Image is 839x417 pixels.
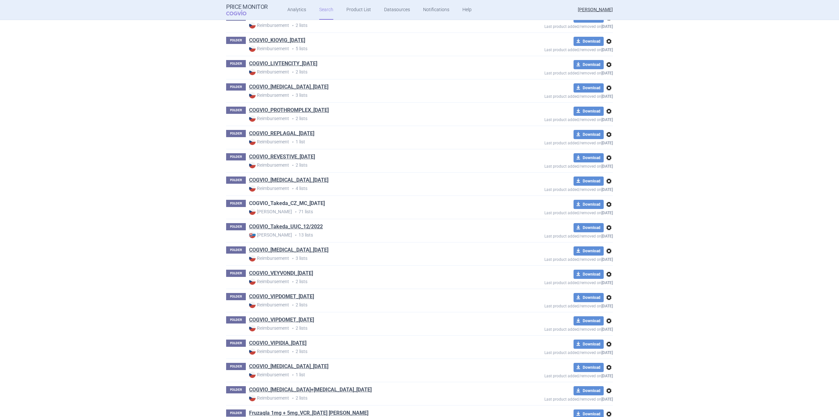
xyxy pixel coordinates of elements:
[574,223,604,232] button: Download
[497,325,613,332] p: Last product added/removed on
[289,302,296,308] i: •
[249,177,328,184] a: COGVIO_[MEDICAL_DATA]_[DATE]
[249,409,368,417] a: Fruzaqla 1mg + 5mg_VCR_[DATE] [PERSON_NAME]
[226,107,246,114] p: FOLDER
[601,281,613,285] strong: [DATE]
[289,115,296,122] i: •
[249,223,323,232] h1: COGVIO_Takeda_UUC_12/2022
[249,69,289,75] strong: Reimbursement
[226,409,246,417] p: FOLDER
[249,185,256,192] img: CZ
[249,340,306,347] a: COGVIO_VIPIDIA_[DATE]
[249,371,289,378] strong: Reimbursement
[226,386,246,393] p: FOLDER
[289,139,296,145] i: •
[574,246,604,256] button: Download
[289,69,296,75] i: •
[226,246,246,254] p: FOLDER
[249,69,256,75] img: CZ
[226,60,246,67] p: FOLDER
[249,371,497,378] p: 1 list
[249,278,256,285] img: CZ
[601,117,613,122] strong: [DATE]
[249,386,372,393] a: COGVIO_[MEDICAL_DATA]+[MEDICAL_DATA]_[DATE]
[226,130,246,137] p: FOLDER
[226,200,246,207] p: FOLDER
[249,232,256,238] img: SK
[249,302,497,308] p: 2 lists
[226,340,246,347] p: FOLDER
[249,45,256,52] img: CZ
[249,22,497,29] p: 2 lists
[249,340,306,348] h1: COGVIO_VIPIDIA_05.09.2025
[249,177,328,185] h1: COGVIO_RIXUBIS_05.09.2025
[497,93,613,99] p: Last product added/removed on
[574,153,604,162] button: Download
[226,293,246,300] p: FOLDER
[249,60,317,69] h1: COGVIO_LIVTENCITY_05.09.2025
[249,325,497,332] p: 2 lists
[226,223,246,230] p: FOLDER
[226,83,246,91] p: FOLDER
[574,107,604,116] button: Download
[574,37,604,46] button: Download
[249,255,497,262] p: 3 lists
[249,200,325,208] h1: COGVIO_Takeda_CZ_MC_05.09.2025
[226,177,246,184] p: FOLDER
[601,374,613,378] strong: [DATE]
[249,37,305,44] a: COGVIO_KIOVIG_[DATE]
[497,372,613,378] p: Last product added/removed on
[249,208,292,215] strong: [PERSON_NAME]
[249,92,497,99] p: 3 lists
[249,278,289,285] strong: Reimbursement
[601,304,613,308] strong: [DATE]
[249,363,328,371] h1: COGVIO_VPRIV_05.09.2025
[249,45,497,52] p: 5 lists
[249,316,314,325] h1: COGVIO_VIPDOMET_16.6.2020
[249,69,497,75] p: 2 lists
[249,325,289,331] strong: Reimbursement
[497,116,613,122] p: Last product added/removed on
[249,115,497,122] p: 2 lists
[226,363,246,370] p: FOLDER
[574,386,604,395] button: Download
[226,4,268,10] strong: Price Monitor
[601,350,613,355] strong: [DATE]
[249,22,256,29] img: CZ
[249,386,372,395] h1: COGVIO_VPRIV+CEREZYME_5.5.2020
[249,153,315,162] h1: COGVIO_REVESTIVE_05.09.2025
[249,232,292,238] strong: [PERSON_NAME]
[249,302,289,308] strong: Reimbursement
[249,348,497,355] p: 2 lists
[249,162,256,168] img: CZ
[249,223,323,230] a: COGVIO_Takeda_UUC_12/2022
[289,325,296,332] i: •
[574,340,604,349] button: Download
[249,37,305,45] h1: COGVIO_KIOVIG_05.09.2025
[249,371,256,378] img: CZ
[249,162,289,168] strong: Reimbursement
[249,395,256,401] img: CZ
[249,60,317,67] a: COGVIO_LIVTENCITY_[DATE]
[574,363,604,372] button: Download
[292,209,299,215] i: •
[289,395,296,402] i: •
[497,23,613,29] p: Last product added/removed on
[497,302,613,308] p: Last product added/removed on
[249,246,328,254] a: COGVIO_[MEDICAL_DATA]_[DATE]
[601,187,613,192] strong: [DATE]
[249,200,325,207] a: COGVIO_Takeda_CZ_MC_[DATE]
[249,348,256,355] img: CZ
[249,293,314,302] h1: COGVIO_VIPDOMET_05.09.2025
[497,256,613,262] p: Last product added/removed on
[226,270,246,277] p: FOLDER
[249,22,289,29] strong: Reimbursement
[289,22,296,29] i: •
[249,208,256,215] img: CZ
[497,279,613,285] p: Last product added/removed on
[249,107,329,114] a: COGVIO_PROTHROMPLEX_[DATE]
[289,46,296,52] i: •
[249,92,256,98] img: CZ
[497,69,613,75] p: Last product added/removed on
[289,279,296,285] i: •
